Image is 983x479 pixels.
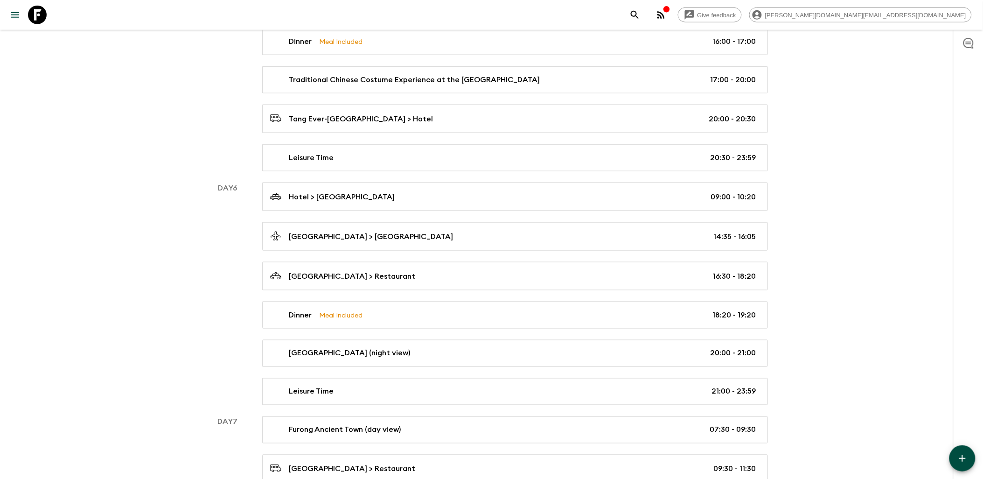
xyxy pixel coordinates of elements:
p: Meal Included [320,36,363,47]
p: [GEOGRAPHIC_DATA] > Restaurant [289,464,416,475]
a: DinnerMeal Included16:00 - 17:00 [262,28,768,55]
a: DinnerMeal Included18:20 - 19:20 [262,302,768,329]
div: [PERSON_NAME][DOMAIN_NAME][EMAIL_ADDRESS][DOMAIN_NAME] [749,7,972,22]
a: Give feedback [678,7,742,22]
p: Leisure Time [289,386,334,397]
span: Give feedback [692,12,741,19]
p: Hotel > [GEOGRAPHIC_DATA] [289,191,395,203]
p: Meal Included [320,310,363,320]
a: [GEOGRAPHIC_DATA] (night view)20:00 - 21:00 [262,340,768,367]
p: 16:00 - 17:00 [713,36,756,47]
p: 14:35 - 16:05 [714,231,756,242]
p: Traditional Chinese Costume Experience at the [GEOGRAPHIC_DATA] [289,74,540,85]
p: 09:00 - 10:20 [711,191,756,203]
p: [GEOGRAPHIC_DATA] > [GEOGRAPHIC_DATA] [289,231,453,242]
span: [PERSON_NAME][DOMAIN_NAME][EMAIL_ADDRESS][DOMAIN_NAME] [760,12,971,19]
p: 09:30 - 11:30 [714,464,756,475]
p: 20:30 - 23:59 [711,152,756,163]
p: [GEOGRAPHIC_DATA] (night view) [289,348,411,359]
p: 20:00 - 21:00 [711,348,756,359]
p: 21:00 - 23:59 [712,386,756,397]
button: search adventures [626,6,644,24]
a: Leisure Time20:30 - 23:59 [262,144,768,171]
a: [GEOGRAPHIC_DATA] > [GEOGRAPHIC_DATA]14:35 - 16:05 [262,222,768,251]
p: Tang Ever-[GEOGRAPHIC_DATA] > Hotel [289,113,433,125]
p: Dinner [289,36,312,47]
p: Leisure Time [289,152,334,163]
a: Leisure Time21:00 - 23:59 [262,378,768,405]
a: Traditional Chinese Costume Experience at the [GEOGRAPHIC_DATA]17:00 - 20:00 [262,66,768,93]
a: Hotel > [GEOGRAPHIC_DATA]09:00 - 10:20 [262,183,768,211]
button: menu [6,6,24,24]
p: Day 7 [204,416,251,428]
p: 18:20 - 19:20 [713,310,756,321]
a: Tang Ever-[GEOGRAPHIC_DATA] > Hotel20:00 - 20:30 [262,105,768,133]
p: Dinner [289,310,312,321]
p: 17:00 - 20:00 [711,74,756,85]
p: Furong Ancient Town (day view) [289,424,401,436]
a: Furong Ancient Town (day view)07:30 - 09:30 [262,416,768,444]
p: 07:30 - 09:30 [710,424,756,436]
p: 16:30 - 18:20 [713,271,756,282]
p: [GEOGRAPHIC_DATA] > Restaurant [289,271,416,282]
a: [GEOGRAPHIC_DATA] > Restaurant16:30 - 18:20 [262,262,768,290]
p: 20:00 - 20:30 [709,113,756,125]
p: Day 6 [204,183,251,194]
